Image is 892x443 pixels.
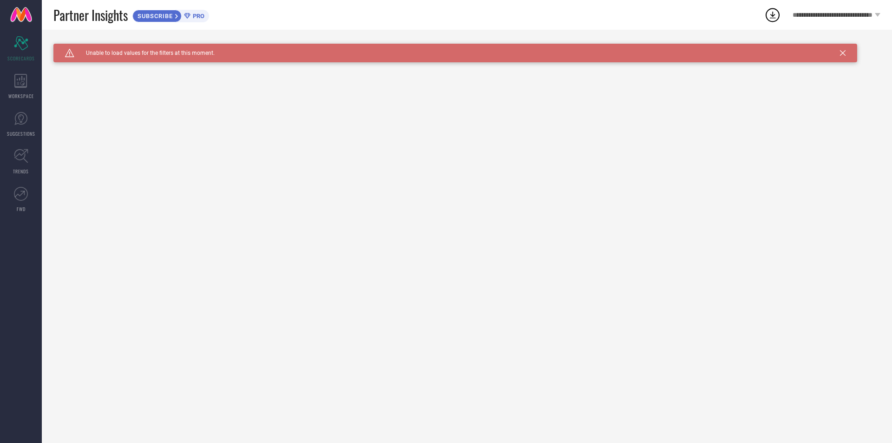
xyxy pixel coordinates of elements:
[53,6,128,25] span: Partner Insights
[764,7,781,23] div: Open download list
[7,55,35,62] span: SCORECARDS
[132,7,209,22] a: SUBSCRIBEPRO
[133,13,175,20] span: SUBSCRIBE
[13,168,29,175] span: TRENDS
[53,44,880,51] div: Unable to load filters at this moment. Please try later.
[74,50,215,56] span: Unable to load values for the filters at this moment.
[190,13,204,20] span: PRO
[7,130,35,137] span: SUGGESTIONS
[17,205,26,212] span: FWD
[8,93,34,99] span: WORKSPACE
